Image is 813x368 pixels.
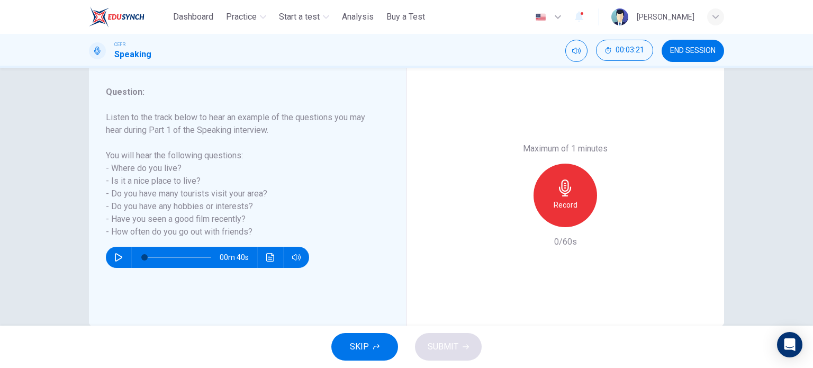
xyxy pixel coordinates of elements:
[596,40,653,61] button: 00:03:21
[662,40,724,62] button: END SESSION
[350,339,369,354] span: SKIP
[523,142,608,155] h6: Maximum of 1 minutes
[338,7,378,26] button: Analysis
[89,6,169,28] a: ELTC logo
[169,7,218,26] button: Dashboard
[114,48,151,61] h1: Speaking
[565,40,588,62] div: Mute
[637,11,694,23] div: [PERSON_NAME]
[534,13,547,21] img: en
[382,7,429,26] button: Buy a Test
[534,164,597,227] button: Record
[114,41,125,48] span: CEFR
[386,11,425,23] span: Buy a Test
[554,236,577,248] h6: 0/60s
[616,46,644,55] span: 00:03:21
[275,7,333,26] button: Start a test
[173,11,213,23] span: Dashboard
[670,47,716,55] span: END SESSION
[777,332,802,357] div: Open Intercom Messenger
[262,247,279,268] button: Click to see the audio transcription
[331,333,398,361] button: SKIP
[89,6,144,28] img: ELTC logo
[554,199,577,211] h6: Record
[222,7,270,26] button: Practice
[611,8,628,25] img: Profile picture
[106,86,376,98] h6: Question :
[279,11,320,23] span: Start a test
[226,11,257,23] span: Practice
[106,111,376,238] h6: Listen to the track below to hear an example of the questions you may hear during Part 1 of the S...
[342,11,374,23] span: Analysis
[596,40,653,62] div: Hide
[220,247,257,268] span: 00m 40s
